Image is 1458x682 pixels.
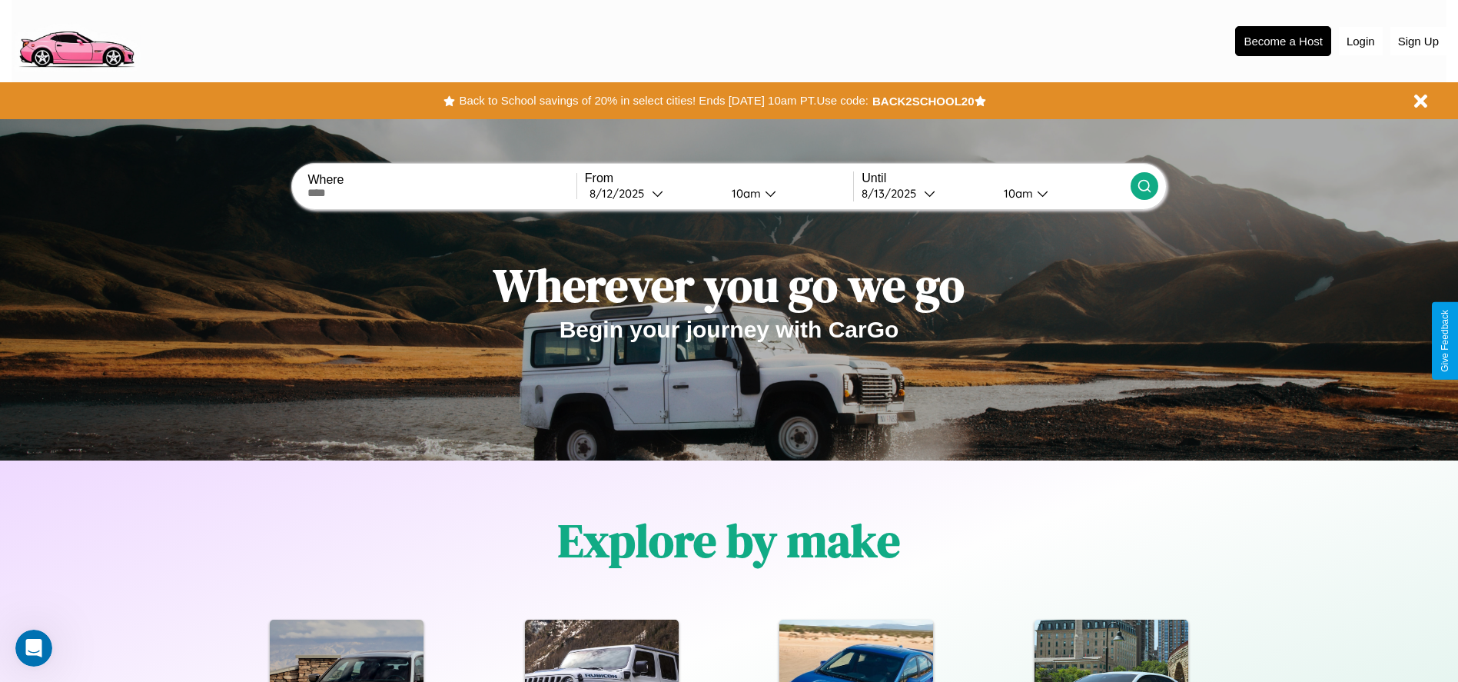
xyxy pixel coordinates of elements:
[1390,27,1446,55] button: Sign Up
[455,90,872,111] button: Back to School savings of 20% in select cities! Ends [DATE] 10am PT.Use code:
[996,186,1037,201] div: 10am
[307,173,576,187] label: Where
[719,185,854,201] button: 10am
[1339,27,1383,55] button: Login
[862,171,1130,185] label: Until
[724,186,765,201] div: 10am
[585,171,853,185] label: From
[1235,26,1331,56] button: Become a Host
[862,186,924,201] div: 8 / 13 / 2025
[558,509,900,572] h1: Explore by make
[590,186,652,201] div: 8 / 12 / 2025
[15,630,52,667] iframe: Intercom live chat
[1440,310,1450,372] div: Give Feedback
[991,185,1131,201] button: 10am
[872,95,975,108] b: BACK2SCHOOL20
[12,8,141,72] img: logo
[585,185,719,201] button: 8/12/2025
